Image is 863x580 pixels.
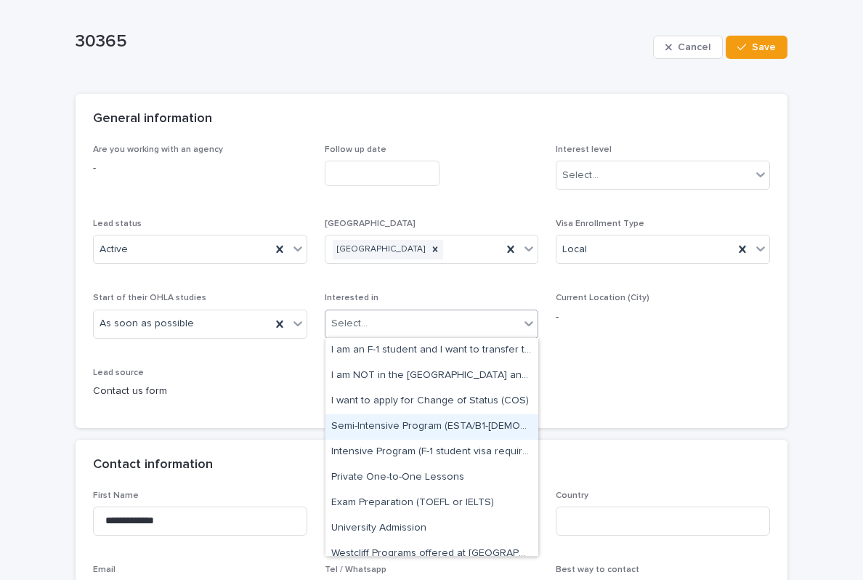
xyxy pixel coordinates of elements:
span: Email [93,565,116,574]
div: Select... [562,168,599,183]
p: 30365 [76,31,647,52]
span: Lead source [93,368,144,377]
span: Current Location (City) [556,294,649,302]
span: Country [556,491,588,500]
span: As soon as possible [100,316,194,331]
span: Active [100,242,128,257]
span: Lead status [93,219,142,228]
p: Contact us form [93,384,307,399]
button: Save [726,36,787,59]
span: Interest level [556,145,612,154]
span: First Name [93,491,139,500]
span: Interested in [325,294,378,302]
span: Visa Enrollment Type [556,219,644,228]
span: Best way to contact [556,565,639,574]
div: Select... [331,316,368,331]
div: [GEOGRAPHIC_DATA] [333,240,427,259]
div: I want to apply for Change of Status (COS) [325,389,538,414]
div: Private One-to-One Lessons [325,465,538,491]
span: Cancel [678,42,710,52]
span: Save [752,42,776,52]
span: Local [562,242,587,257]
h2: General information [93,111,212,127]
h2: Contact information [93,457,213,473]
div: Westcliff Programs offered at OHLA [325,541,538,567]
div: I am an F-1 student and I want to transfer to OHLA [325,338,538,363]
div: University Admission [325,516,538,541]
div: Semi-Intensive Program (ESTA/B1-B2 Visa) [325,414,538,440]
span: Follow up date [325,145,386,154]
span: Tel / Whatsapp [325,565,386,574]
button: Cancel [653,36,723,59]
span: [GEOGRAPHIC_DATA] [325,219,416,228]
p: - [556,310,770,325]
span: Start of their OHLA studies [93,294,206,302]
div: Exam Preparation (TOEFL or IELTS) [325,491,538,516]
span: Are you working with an agency [93,145,223,154]
div: Intensive Program (F-1 student visa required) [325,440,538,465]
div: I am NOT in the USA and I want to apply for an F1 visa [325,363,538,389]
p: - [93,161,307,176]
